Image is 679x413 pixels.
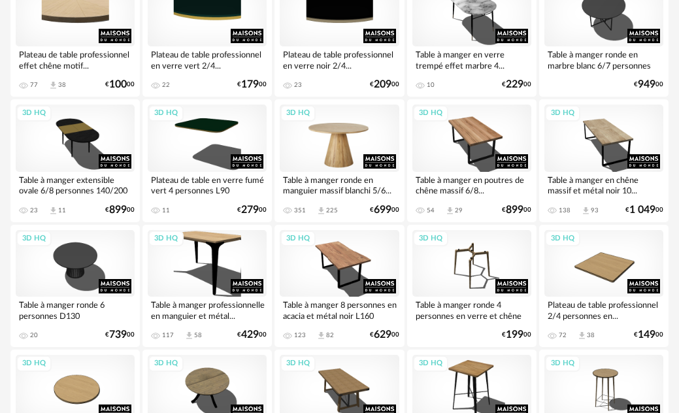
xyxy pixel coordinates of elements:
[407,225,537,347] a: 3D HQ Table à manger ronde 4 personnes en verre et chêne D90 €19900
[412,172,531,198] div: Table à manger en poutres de chêne massif 6/8...
[316,331,326,340] span: Download icon
[502,331,531,339] div: € 00
[16,297,135,323] div: Table à manger ronde 6 personnes D130
[539,99,669,222] a: 3D HQ Table à manger en chêne massif et métal noir 10... 138 Download icon 93 €1 04900
[280,46,399,73] div: Plateau de table professionnel en verre noir 2/4...
[544,297,663,323] div: Plateau de table professionnel 2/4 personnes en...
[629,206,655,214] span: 1 049
[30,206,38,214] div: 23
[16,355,52,372] div: 3D HQ
[16,172,135,198] div: Table à manger extensible ovale 6/8 personnes 140/200
[30,331,38,339] div: 20
[16,231,52,247] div: 3D HQ
[370,206,399,214] div: € 00
[241,80,259,89] span: 179
[280,297,399,323] div: Table à manger 8 personnes en acacia et métal noir L160
[634,331,663,339] div: € 00
[445,206,455,216] span: Download icon
[148,172,267,198] div: Plateau de table en verre fumé vert 4 personnes L90
[427,81,435,89] div: 10
[10,99,140,222] a: 3D HQ Table à manger extensible ovale 6/8 personnes 140/200 23 Download icon 11 €89900
[241,206,259,214] span: 279
[241,331,259,339] span: 429
[316,206,326,216] span: Download icon
[544,46,663,73] div: Table à manger ronde en marbre blanc 6/7 personnes D130
[638,331,655,339] span: 149
[109,331,127,339] span: 739
[280,172,399,198] div: Table à manger ronde en manguier massif blanchi 5/6...
[559,206,571,214] div: 138
[413,231,448,247] div: 3D HQ
[48,80,58,90] span: Download icon
[58,206,66,214] div: 11
[591,206,599,214] div: 93
[274,99,404,222] a: 3D HQ Table à manger ronde en manguier massif blanchi 5/6... 351 Download icon 225 €69900
[506,206,523,214] span: 899
[142,225,272,347] a: 3D HQ Table à manger professionnelle en manguier et métal... 117 Download icon 58 €42900
[577,331,587,340] span: Download icon
[10,225,140,347] a: 3D HQ Table à manger ronde 6 personnes D130 20 €73900
[148,297,267,323] div: Table à manger professionnelle en manguier et métal...
[142,99,272,222] a: 3D HQ Plateau de table en verre fumé vert 4 personnes L90 11 €27900
[455,206,463,214] div: 29
[237,206,267,214] div: € 00
[280,105,316,122] div: 3D HQ
[148,105,184,122] div: 3D HQ
[502,80,531,89] div: € 00
[545,105,580,122] div: 3D HQ
[105,80,135,89] div: € 00
[280,231,316,247] div: 3D HQ
[48,206,58,216] span: Download icon
[407,99,537,222] a: 3D HQ Table à manger en poutres de chêne massif 6/8... 54 Download icon 29 €89900
[30,81,38,89] div: 77
[148,355,184,372] div: 3D HQ
[559,331,567,339] div: 72
[162,81,170,89] div: 22
[502,206,531,214] div: € 00
[237,80,267,89] div: € 00
[581,206,591,216] span: Download icon
[326,206,338,214] div: 225
[58,81,66,89] div: 38
[326,331,334,339] div: 82
[274,225,404,347] a: 3D HQ Table à manger 8 personnes en acacia et métal noir L160 123 Download icon 82 €62900
[506,331,523,339] span: 199
[587,331,595,339] div: 38
[16,105,52,122] div: 3D HQ
[374,80,391,89] span: 209
[237,331,267,339] div: € 00
[105,331,135,339] div: € 00
[294,81,302,89] div: 23
[294,206,306,214] div: 351
[370,331,399,339] div: € 00
[544,172,663,198] div: Table à manger en chêne massif et métal noir 10...
[545,231,580,247] div: 3D HQ
[545,355,580,372] div: 3D HQ
[638,80,655,89] span: 949
[294,331,306,339] div: 123
[162,206,170,214] div: 11
[374,206,391,214] span: 699
[16,46,135,73] div: Plateau de table professionnel effet chêne motif...
[625,206,663,214] div: € 00
[539,225,669,347] a: 3D HQ Plateau de table professionnel 2/4 personnes en... 72 Download icon 38 €14900
[413,105,448,122] div: 3D HQ
[506,80,523,89] span: 229
[634,80,663,89] div: € 00
[148,231,184,247] div: 3D HQ
[184,331,194,340] span: Download icon
[412,297,531,323] div: Table à manger ronde 4 personnes en verre et chêne D90
[374,331,391,339] span: 629
[194,331,202,339] div: 58
[105,206,135,214] div: € 00
[413,355,448,372] div: 3D HQ
[370,80,399,89] div: € 00
[412,46,531,73] div: Table à manger en verre trempé effet marbre 4...
[109,80,127,89] span: 100
[148,46,267,73] div: Plateau de table professionnel en verre vert 2/4...
[162,331,174,339] div: 117
[280,355,316,372] div: 3D HQ
[427,206,435,214] div: 54
[109,206,127,214] span: 899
